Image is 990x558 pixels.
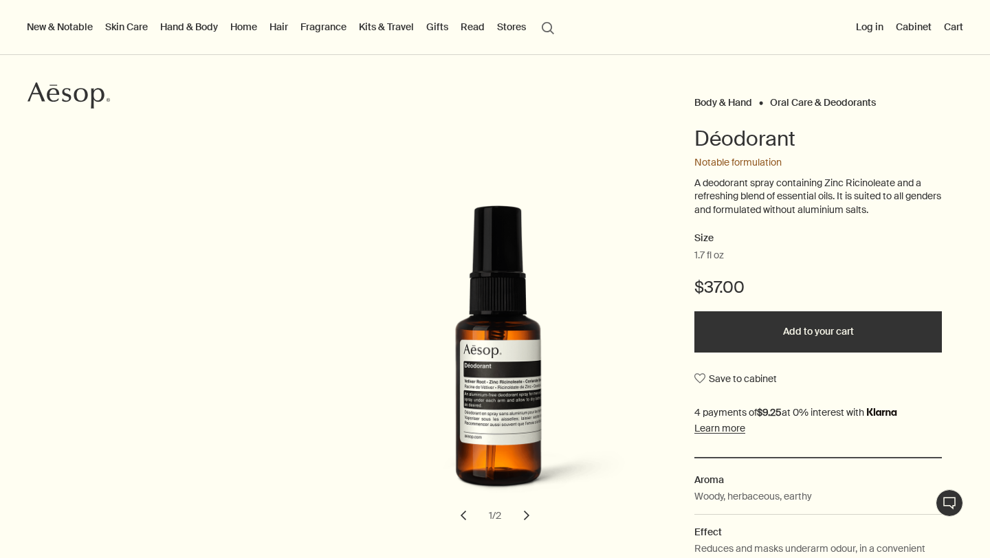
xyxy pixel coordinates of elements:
[102,18,151,36] a: Skin Care
[694,230,942,247] h2: Size
[458,18,487,36] a: Read
[27,82,110,109] svg: Aesop
[511,500,542,531] button: next slide
[356,18,417,36] a: Kits & Travel
[494,18,529,36] button: Stores
[694,472,942,487] h2: Aroma
[536,14,560,40] button: Open search
[423,18,451,36] a: Gifts
[24,78,113,116] a: Aesop
[228,18,260,36] a: Home
[24,18,96,36] button: New & Notable
[298,18,349,36] a: Fragrance
[941,18,966,36] button: Cart
[694,524,942,539] h2: Effect
[893,18,934,36] a: Cabinet
[694,366,777,391] button: Save to cabinet
[448,500,478,531] button: previous slide
[694,125,942,153] h1: Déodorant
[694,311,942,353] button: Add to your cart - $37.00
[267,18,291,36] a: Hair
[936,489,963,517] button: Live Assistance
[694,96,752,102] a: Body & Hand
[348,205,650,513] img: Back of Deodorant in amber spray plastic bottle
[770,96,876,102] a: Oral Care & Deodorants
[330,205,660,531] div: Déodorant
[157,18,221,36] a: Hand & Body
[694,489,812,504] p: Woody, herbaceous, earthy
[853,18,886,36] button: Log in
[694,249,724,263] span: 1.7 fl oz
[694,177,942,217] p: A deodorant spray containing Zinc Ricinoleate and a refreshing blend of essential oils. It is sui...
[694,276,745,298] span: $37.00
